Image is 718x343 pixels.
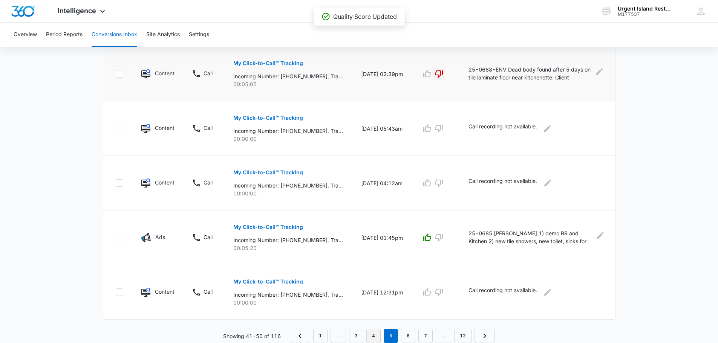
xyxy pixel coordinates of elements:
button: My Click-to-Call™ Tracking [233,218,303,236]
a: Page 1 [313,329,328,343]
p: My Click-to-Call™ Tracking [233,224,303,230]
nav: Pagination [290,329,495,343]
p: My Click-to-Call™ Tracking [233,279,303,284]
p: Incoming Number: [PHONE_NUMBER], Tracking Number: [PHONE_NUMBER], Ring To: [PHONE_NUMBER], Caller... [233,291,343,299]
a: Page 3 [349,329,363,343]
p: 00:00:00 [233,299,343,306]
a: Next Page [475,329,495,343]
div: account id [618,12,673,17]
button: My Click-to-Call™ Tracking [233,273,303,291]
button: Period Reports [46,23,83,47]
p: Showing 41-50 of 116 [223,332,281,340]
p: Content [155,178,174,186]
p: Quality Score Updated [333,12,397,21]
p: My Click-to-Call™ Tracking [233,170,303,175]
p: Content [155,69,174,77]
a: Page 6 [401,329,415,343]
td: [DATE] 01:45pm [352,210,412,265]
button: Edit Comments [598,229,603,241]
p: Call [204,69,213,77]
p: Call [204,233,213,241]
p: 00:05:05 [233,80,343,88]
button: Edit Comments [542,122,554,134]
td: [DATE] 04:12am [352,156,412,210]
button: Settings [189,23,209,47]
div: account name [618,6,673,12]
p: 25-0688-ENV Dead body found after 5 days on tile laminate floor near kitchenette. Client cancelled. [468,66,591,82]
span: Intelligence [58,7,96,15]
p: 25-0685 [PERSON_NAME] 1) demo BR and Kitchen 2) new tile showers, new toilet, sinks for BR and Ki... [468,229,594,246]
p: Incoming Number: [PHONE_NUMBER], Tracking Number: [PHONE_NUMBER], Ring To: [PHONE_NUMBER], Caller... [233,181,343,189]
em: 5 [384,329,398,343]
p: 00:00:00 [233,189,343,197]
button: My Click-to-Call™ Tracking [233,109,303,127]
p: Content [155,288,174,296]
p: Incoming Number: [PHONE_NUMBER], Tracking Number: [PHONE_NUMBER], Ring To: [PHONE_NUMBER], Caller... [233,236,343,244]
button: Edit Comments [596,66,603,78]
td: [DATE] 12:31pm [352,265,412,320]
p: Content [155,124,174,132]
a: Previous Page [290,329,310,343]
button: Site Analytics [146,23,180,47]
a: Page 7 [418,329,433,343]
p: My Click-to-Call™ Tracking [233,61,303,66]
button: My Click-to-Call™ Tracking [233,54,303,72]
p: Ads [155,233,165,241]
button: Edit Comments [542,286,554,298]
p: Incoming Number: [PHONE_NUMBER], Tracking Number: [PHONE_NUMBER], Ring To: [PHONE_NUMBER], Caller... [233,72,343,80]
p: 00:05:20 [233,244,343,252]
td: [DATE] 05:43am [352,101,412,156]
p: My Click-to-Call™ Tracking [233,115,303,120]
td: [DATE] 02:39pm [352,47,412,101]
p: Incoming Number: [PHONE_NUMBER], Tracking Number: [PHONE_NUMBER], Ring To: [PHONE_NUMBER], Caller... [233,127,343,135]
p: Call [204,124,213,132]
p: Call [204,178,213,186]
button: Conversions Inbox [92,23,137,47]
button: My Click-to-Call™ Tracking [233,163,303,181]
p: Call [204,288,213,296]
button: Overview [14,23,37,47]
p: Call recording not available. [468,177,537,189]
a: Page 4 [366,329,381,343]
p: 00:00:00 [233,135,343,143]
p: Call recording not available. [468,122,537,134]
p: Call recording not available. [468,286,537,298]
button: Edit Comments [542,177,554,189]
a: Page 12 [454,329,472,343]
